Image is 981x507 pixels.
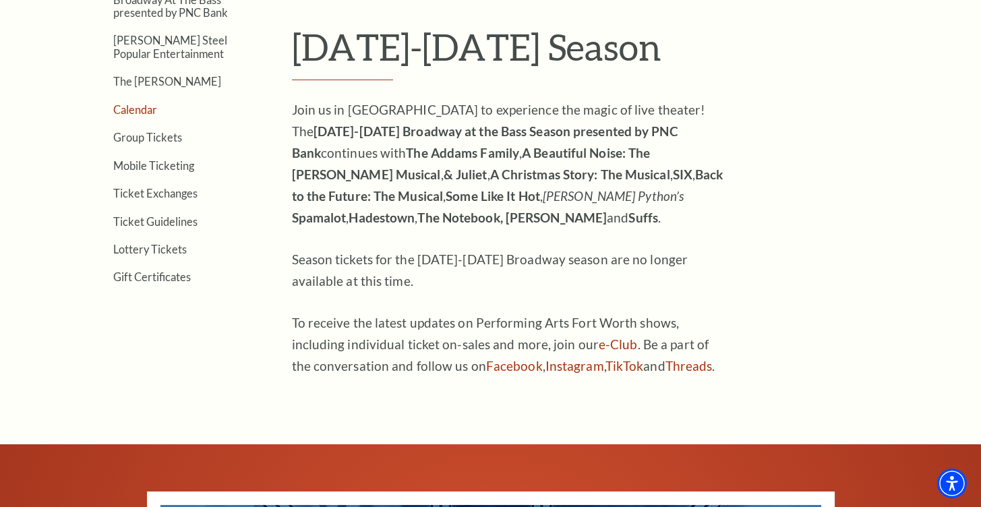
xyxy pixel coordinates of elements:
[292,249,730,292] p: Season tickets for the [DATE]-[DATE] Broadway season are no longer available at this time.
[545,358,604,374] a: Instagram - open in a new tab
[444,167,487,182] strong: & Juliet
[113,103,157,116] a: Calendar
[292,312,730,377] p: To receive the latest updates on Performing Arts Fort Worth shows, including individual ticket on...
[543,188,684,204] em: [PERSON_NAME] Python’s
[113,215,198,228] a: Ticket Guidelines
[292,145,651,182] strong: A Beautiful Noise: The [PERSON_NAME] Musical
[406,145,519,160] strong: The Addams Family
[113,243,187,256] a: Lottery Tickets
[599,336,638,352] a: e-Club
[113,187,198,200] a: Ticket Exchanges
[292,99,730,229] p: Join us in [GEOGRAPHIC_DATA] to experience the magic of live theater! The continues with , , , , ...
[673,167,692,182] strong: SIX
[113,131,182,144] a: Group Tickets
[113,75,221,88] a: The [PERSON_NAME]
[292,123,678,160] strong: [DATE]-[DATE] Broadway at the Bass Season presented by PNC Bank
[113,34,227,59] a: [PERSON_NAME] Steel Popular Entertainment
[937,469,967,498] div: Accessibility Menu
[417,210,607,225] strong: The Notebook, [PERSON_NAME]
[486,358,543,374] a: Facebook - open in a new tab
[490,167,670,182] strong: A Christmas Story: The Musical
[292,167,723,204] strong: Back to the Future: The Musical
[665,358,713,374] a: Threads - open in a new tab
[605,358,644,374] a: TikTok - open in a new tab
[113,270,191,283] a: Gift Certificates
[349,210,415,225] strong: Hadestown
[446,188,540,204] strong: Some Like It Hot
[292,210,347,225] strong: Spamalot
[113,159,194,172] a: Mobile Ticketing
[628,210,658,225] strong: Suffs
[292,25,909,80] h1: [DATE]-[DATE] Season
